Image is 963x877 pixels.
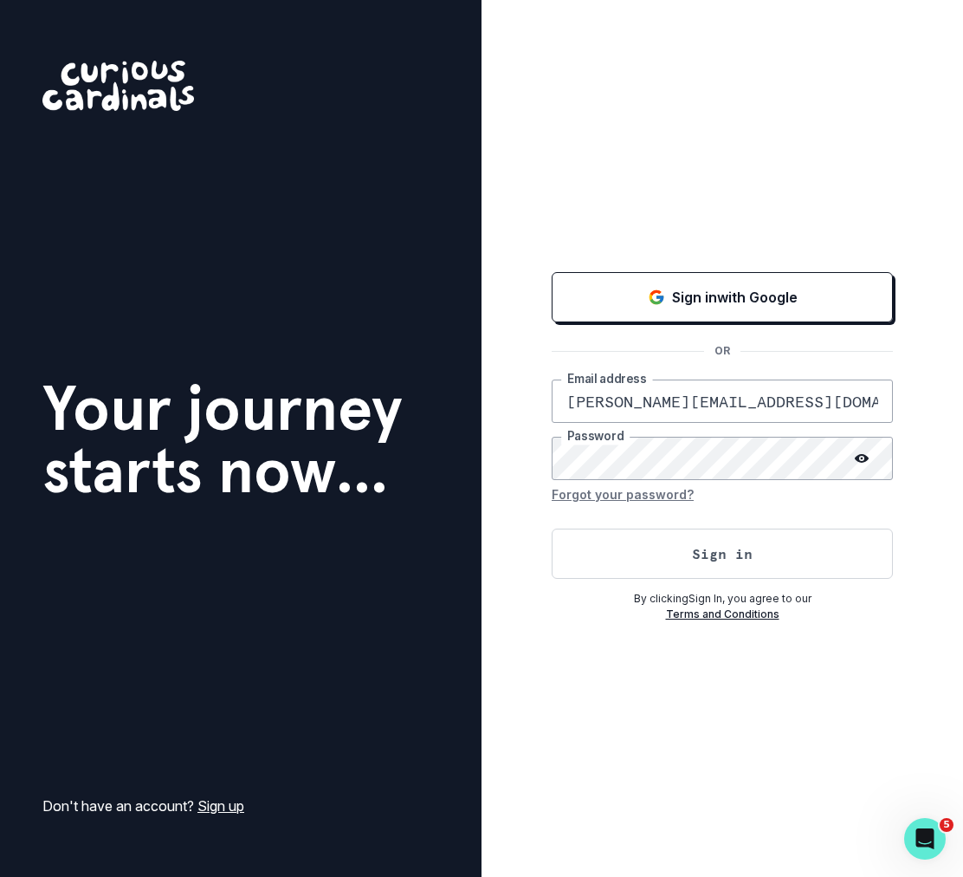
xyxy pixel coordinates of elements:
[672,287,798,308] p: Sign in with Google
[552,529,893,579] button: Sign in
[197,797,244,815] a: Sign up
[552,480,694,508] button: Forgot your password?
[704,343,740,359] p: OR
[42,61,194,111] img: Curious Cardinals Logo
[904,818,946,860] iframe: Intercom live chat
[666,607,779,620] a: Terms and Conditions
[42,377,403,502] h1: Your journey starts now...
[552,591,893,607] p: By clicking Sign In , you agree to our
[940,818,953,832] span: 5
[552,272,893,322] button: Sign in with Google (GSuite)
[42,796,244,816] p: Don't have an account?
